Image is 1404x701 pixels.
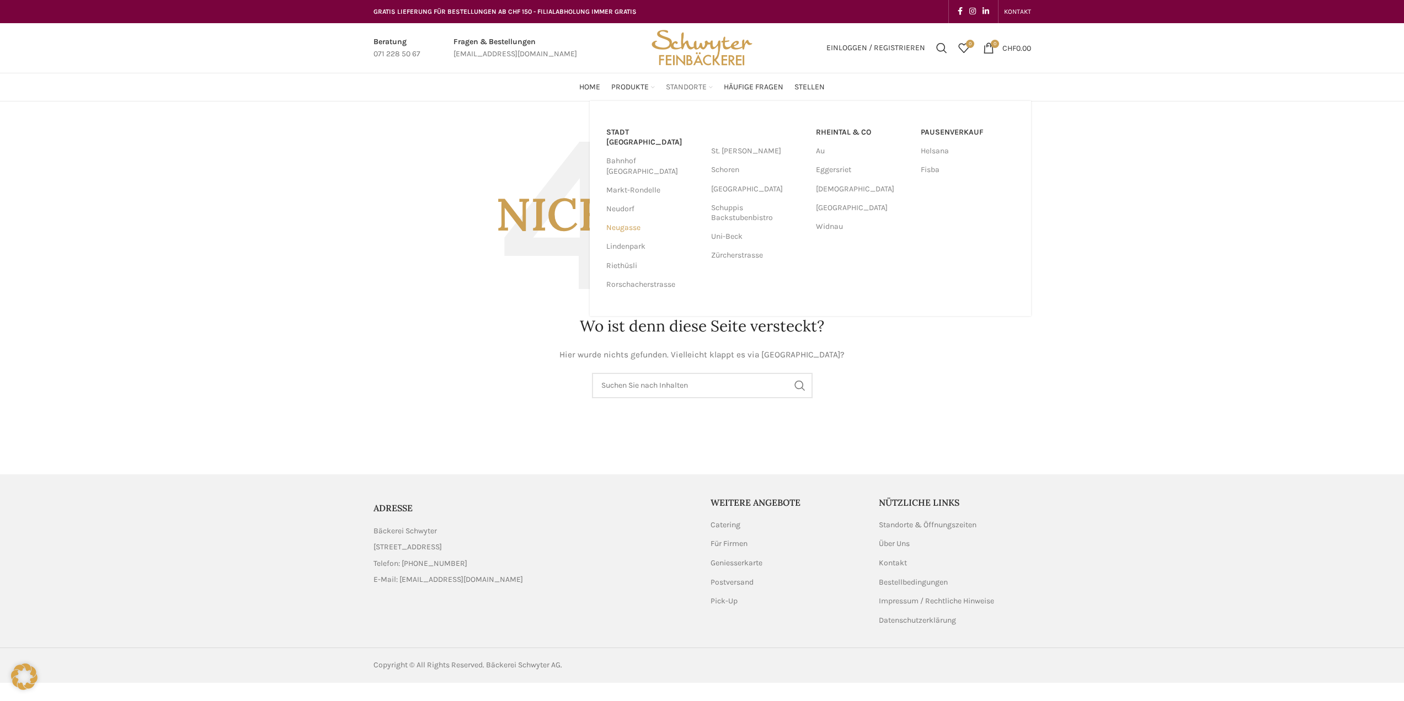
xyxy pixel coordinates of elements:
[711,520,741,531] a: Catering
[978,37,1037,59] a: 0 CHF0.00
[816,142,910,160] a: Au
[606,200,700,218] a: Neudorf
[879,538,911,549] a: Über Uns
[711,538,749,549] a: Für Firmen
[826,44,925,52] span: Einloggen / Registrieren
[592,373,813,398] input: Suchen
[711,496,863,509] h5: Weitere Angebote
[991,40,999,48] span: 0
[879,577,949,588] a: Bestellbedingungen
[711,199,805,227] a: Schuppis Backstubenbistro
[966,4,979,19] a: Instagram social link
[1004,8,1031,15] span: KONTAKT
[711,180,805,199] a: [GEOGRAPHIC_DATA]
[606,218,700,237] a: Neugasse
[611,82,649,93] span: Produkte
[954,4,966,19] a: Facebook social link
[606,275,700,294] a: Rorschacherstrasse
[879,558,908,569] a: Kontakt
[606,256,700,275] a: Riethüsli
[821,37,931,59] a: Einloggen / Registrieren
[373,36,420,61] a: Infobox link
[666,82,707,93] span: Standorte
[931,37,953,59] a: Suchen
[921,142,1015,160] a: Helsana
[368,76,1037,98] div: Main navigation
[953,37,975,59] a: 0
[1002,43,1016,52] span: CHF
[606,181,700,200] a: Markt-Rondelle
[816,180,910,199] a: [DEMOGRAPHIC_DATA]
[611,76,655,98] a: Produkte
[999,1,1037,23] div: Secondary navigation
[816,199,910,217] a: [GEOGRAPHIC_DATA]
[794,76,825,98] a: Stellen
[979,4,992,19] a: Linkedin social link
[966,40,974,48] span: 0
[373,659,697,671] div: Copyright © All Rights Reserved. Bäckerei Schwyter AG.
[606,237,700,256] a: Lindenpark
[373,315,1031,337] h1: Wo ist denn diese Seite versteckt?
[1004,1,1031,23] a: KONTAKT
[373,348,1031,362] p: Hier wurde nichts gefunden. Vielleicht klappt es via [GEOGRAPHIC_DATA]?
[373,558,694,570] a: List item link
[711,142,805,160] a: St. [PERSON_NAME]
[816,160,910,179] a: Eggersriet
[648,23,756,73] img: Bäckerei Schwyter
[921,123,1015,142] a: Pausenverkauf
[373,124,1031,304] h3: Nicht gefunden
[579,76,600,98] a: Home
[711,558,764,569] a: Geniesserkarte
[879,496,1031,509] h5: Nützliche Links
[879,615,957,626] a: Datenschutzerklärung
[606,123,700,152] a: Stadt [GEOGRAPHIC_DATA]
[711,227,805,246] a: Uni-Beck
[579,82,600,93] span: Home
[1002,43,1031,52] bdi: 0.00
[373,525,437,537] span: Bäckerei Schwyter
[606,152,700,180] a: Bahnhof [GEOGRAPHIC_DATA]
[724,82,783,93] span: Häufige Fragen
[816,123,910,142] a: RHEINTAL & CO
[921,160,1015,179] a: Fisba
[453,36,577,61] a: Infobox link
[953,37,975,59] div: Meine Wunschliste
[711,246,805,265] a: Zürcherstrasse
[711,160,805,179] a: Schoren
[794,82,825,93] span: Stellen
[666,76,713,98] a: Standorte
[373,502,413,513] span: ADRESSE
[816,217,910,236] a: Widnau
[373,8,637,15] span: GRATIS LIEFERUNG FÜR BESTELLUNGEN AB CHF 150 - FILIALABHOLUNG IMMER GRATIS
[879,596,995,607] a: Impressum / Rechtliche Hinweise
[879,520,978,531] a: Standorte & Öffnungszeiten
[648,42,756,52] a: Site logo
[373,574,523,586] span: E-Mail: [EMAIL_ADDRESS][DOMAIN_NAME]
[724,76,783,98] a: Häufige Fragen
[373,541,442,553] span: [STREET_ADDRESS]
[711,577,755,588] a: Postversand
[711,596,739,607] a: Pick-Up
